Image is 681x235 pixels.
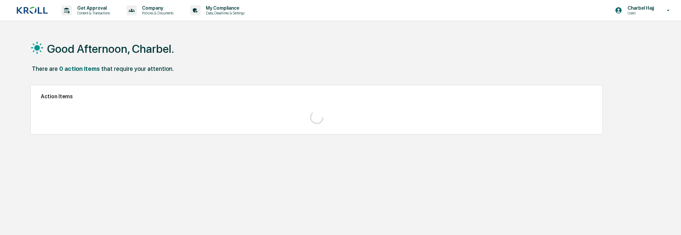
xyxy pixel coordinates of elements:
[59,65,100,72] div: 0 action items
[622,5,657,11] p: Charbel Hajj
[72,5,113,11] p: Get Approval
[622,11,657,15] p: Users
[41,93,592,100] h2: Action Items
[16,6,48,14] img: logo
[200,5,248,11] p: My Compliance
[101,65,174,72] div: that require your attention.
[137,11,177,15] p: Policies & Documents
[200,11,248,15] p: Data, Deadlines & Settings
[32,65,58,72] div: There are
[137,5,177,11] p: Company
[72,11,113,15] p: Content & Transactions
[47,42,174,55] h1: Good Afternoon, Charbel.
